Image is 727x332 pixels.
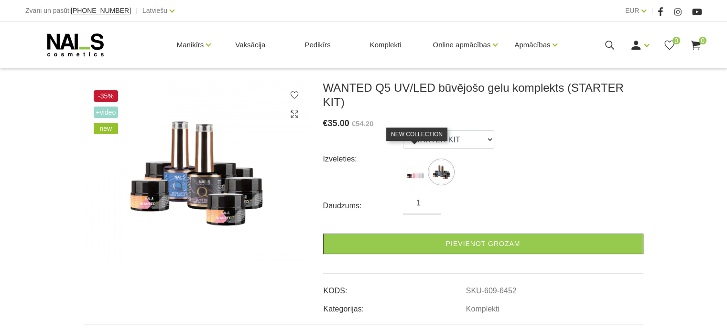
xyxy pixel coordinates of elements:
span: 0 [673,37,680,44]
a: Pievienot grozam [323,234,643,254]
s: €54.20 [352,119,374,128]
div: Zvani un pasūti [25,5,131,17]
a: EUR [625,5,640,16]
span: +Video [94,107,119,118]
span: 35.00 [328,118,349,128]
span: new [94,123,119,134]
div: Daudzums: [323,198,403,214]
span: 0 [699,37,706,44]
a: Latviešu [142,5,167,16]
a: SKU-609-6452 [466,287,517,295]
a: Online apmācības [433,26,490,64]
img: ... [403,160,427,184]
span: -35% [94,90,119,102]
a: Komplekti [362,22,409,68]
a: 0 [690,39,702,51]
a: Vaksācija [228,22,273,68]
img: ... [429,160,453,184]
a: 0 [663,39,675,51]
div: Izvēlēties: [323,151,403,167]
span: | [651,5,653,17]
a: Manikīrs [177,26,204,64]
span: € [323,118,328,128]
span: | [136,5,138,17]
a: Apmācības [514,26,550,64]
img: WANTED Q5 UV/LED būvējošo gelu komplekts [84,81,309,264]
h3: WANTED Q5 UV/LED būvējošo gelu komplekts (STARTER KIT) [323,81,643,109]
a: Komplekti [466,305,499,313]
a: Pedikīrs [297,22,338,68]
td: KODS: [323,278,466,297]
td: Kategorijas: [323,297,466,315]
a: [PHONE_NUMBER] [71,7,131,14]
